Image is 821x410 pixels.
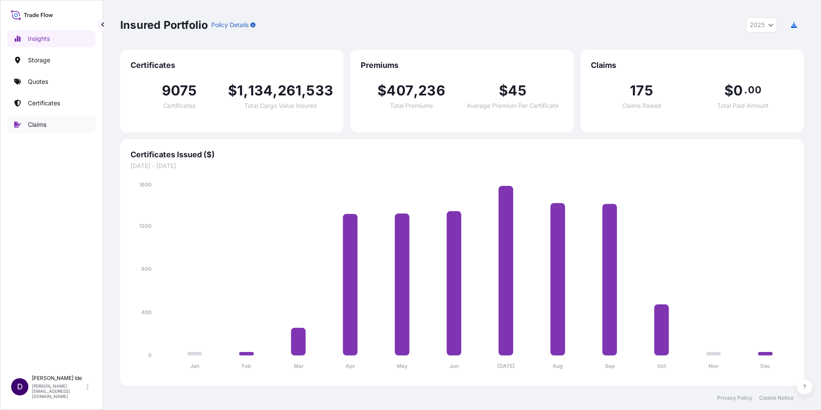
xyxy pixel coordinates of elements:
[591,60,794,70] span: Claims
[750,21,765,29] span: 2025
[120,18,208,32] p: Insured Portfolio
[17,382,23,391] span: D
[7,73,96,90] a: Quotes
[7,95,96,112] a: Certificates
[148,352,152,358] tspan: 0
[237,84,243,98] span: 1
[346,363,355,369] tspan: Apr
[7,52,96,69] a: Storage
[141,266,152,272] tspan: 800
[28,99,60,107] p: Certificates
[294,363,304,369] tspan: Mar
[605,363,615,369] tspan: Sep
[418,84,445,98] span: 236
[748,86,761,93] span: 00
[467,103,559,109] span: Average Premium Per Certificate
[397,363,408,369] tspan: May
[414,84,418,98] span: ,
[708,363,719,369] tspan: Nov
[746,17,777,33] button: Year Selector
[377,84,386,98] span: $
[508,84,526,98] span: 45
[131,162,794,170] span: [DATE] - [DATE]
[243,84,248,98] span: ,
[211,21,249,29] p: Policy Details
[390,103,433,109] span: Total Premiums
[273,84,277,98] span: ,
[32,383,85,399] p: [PERSON_NAME][EMAIL_ADDRESS][DOMAIN_NAME]
[497,363,515,369] tspan: [DATE]
[744,86,747,93] span: .
[499,84,508,98] span: $
[759,395,794,401] a: Cookie Notice
[131,60,333,70] span: Certificates
[450,363,459,369] tspan: Jun
[244,103,317,109] span: Total Cargo Value Insured
[717,395,752,401] a: Privacy Policy
[717,103,769,109] span: Total Paid Amount
[139,181,152,188] tspan: 1600
[242,363,251,369] tspan: Feb
[32,375,85,382] p: [PERSON_NAME] Ide
[630,84,653,98] span: 175
[7,30,96,47] a: Insights
[553,363,563,369] tspan: Aug
[306,84,333,98] span: 533
[733,84,743,98] span: 0
[28,56,50,64] p: Storage
[248,84,273,98] span: 134
[622,103,661,109] span: Claims Raised
[28,34,50,43] p: Insights
[228,84,237,98] span: $
[760,363,770,369] tspan: Dec
[28,120,46,129] p: Claims
[131,150,794,160] span: Certificates Issued ($)
[139,223,152,229] tspan: 1200
[163,103,195,109] span: Certificates
[301,84,306,98] span: ,
[657,363,666,369] tspan: Oct
[278,84,302,98] span: 261
[28,77,48,86] p: Quotes
[386,84,414,98] span: 407
[724,84,733,98] span: $
[361,60,563,70] span: Premiums
[190,363,199,369] tspan: Jan
[141,309,152,315] tspan: 400
[7,116,96,133] a: Claims
[162,84,197,98] span: 9075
